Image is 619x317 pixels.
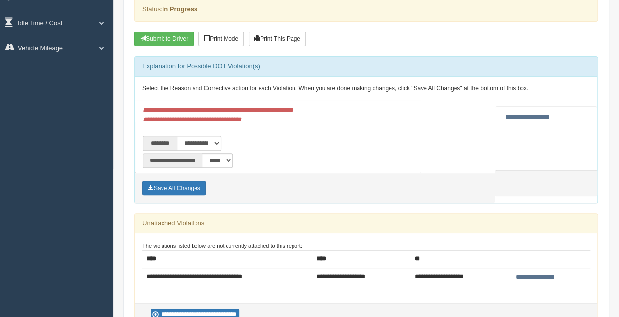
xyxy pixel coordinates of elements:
[198,32,244,46] button: Print Mode
[134,32,194,46] button: Submit To Driver
[249,32,306,46] button: Print This Page
[135,77,597,100] div: Select the Reason and Corrective action for each Violation. When you are done making changes, cli...
[142,181,206,195] button: Save
[135,214,597,233] div: Unattached Violations
[142,243,302,249] small: The violations listed below are not currently attached to this report:
[162,5,197,13] strong: In Progress
[135,57,597,76] div: Explanation for Possible DOT Violation(s)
